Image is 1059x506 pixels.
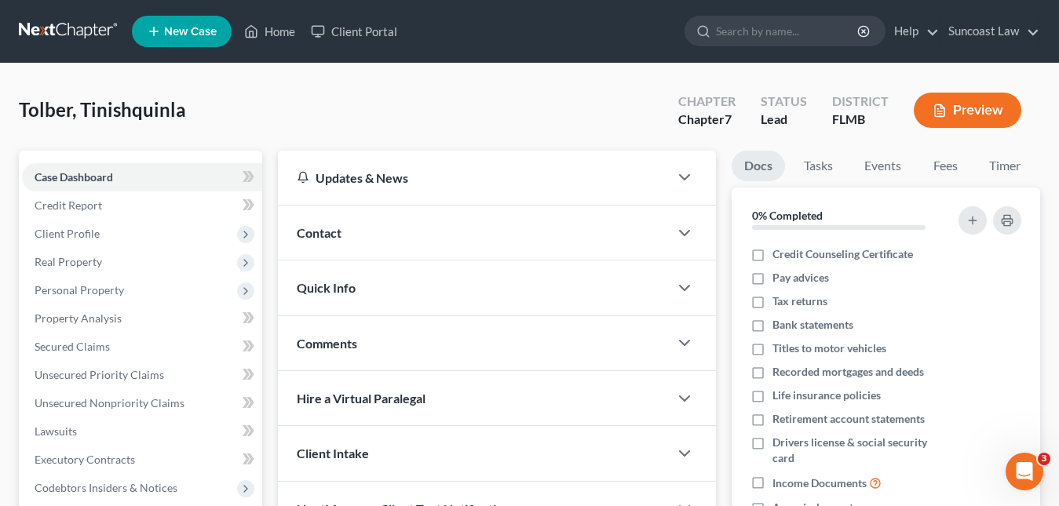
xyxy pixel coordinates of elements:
a: Credit Report [22,191,262,220]
a: Unsecured Nonpriority Claims [22,389,262,417]
span: Contact [297,225,341,240]
a: Executory Contracts [22,446,262,474]
span: Case Dashboard [35,170,113,184]
span: Retirement account statements [772,411,925,427]
span: Quick Info [297,280,356,295]
span: Client Profile [35,227,100,240]
a: Events [852,151,914,181]
iframe: Intercom live chat [1006,453,1043,490]
span: 7 [725,111,732,126]
span: Credit Counseling Certificate [772,246,913,262]
span: Lawsuits [35,424,77,438]
a: Lawsuits [22,417,262,446]
div: Updates & News [297,169,650,186]
span: Titles to motor vehicles [772,340,886,356]
a: Client Portal [303,17,405,46]
a: Fees [920,151,970,181]
strong: 0% Completed [752,209,823,222]
span: Life insurance policies [772,388,881,403]
a: Tasks [791,151,845,181]
div: Lead [761,111,807,129]
a: Unsecured Priority Claims [22,361,262,389]
span: Bank statements [772,317,853,333]
span: Unsecured Nonpriority Claims [35,396,184,410]
a: Docs [732,151,785,181]
span: Hire a Virtual Paralegal [297,391,425,406]
span: Comments [297,336,357,351]
div: FLMB [832,111,889,129]
span: Drivers license & social security card [772,435,950,466]
a: Secured Claims [22,333,262,361]
a: Suncoast Law [940,17,1039,46]
a: Help [886,17,939,46]
button: Preview [914,93,1021,128]
span: Secured Claims [35,340,110,353]
span: Real Property [35,255,102,268]
a: Home [236,17,303,46]
span: Credit Report [35,198,102,212]
span: Executory Contracts [35,453,135,466]
span: Codebtors Insiders & Notices [35,481,177,494]
span: Client Intake [297,446,369,460]
span: 3 [1038,453,1050,465]
span: Tolber, Tinishquinla [19,98,186,121]
span: Income Documents [772,475,867,491]
span: Pay advices [772,270,829,286]
a: Case Dashboard [22,163,262,191]
span: Unsecured Priority Claims [35,368,164,381]
a: Timer [977,151,1033,181]
div: Chapter [678,93,736,111]
span: Recorded mortgages and deeds [772,364,924,380]
span: Tax returns [772,293,827,309]
span: Property Analysis [35,311,122,325]
div: District [832,93,889,111]
a: Property Analysis [22,304,262,333]
span: New Case [164,26,217,38]
div: Chapter [678,111,736,129]
div: Status [761,93,807,111]
input: Search by name... [716,16,860,46]
span: Personal Property [35,283,124,297]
